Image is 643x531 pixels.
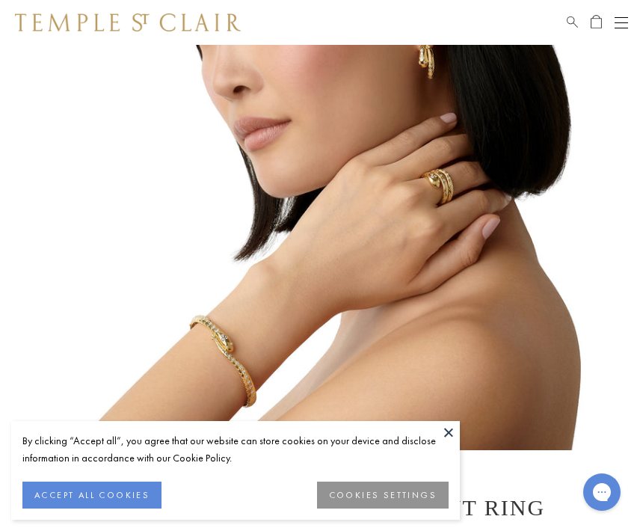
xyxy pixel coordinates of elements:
a: Open Shopping Bag [591,13,602,31]
div: By clicking “Accept all”, you agree that our website can store cookies on your device and disclos... [22,432,449,467]
a: Search [567,13,578,31]
iframe: Gorgias live chat messenger [576,468,628,516]
button: Open navigation [615,13,628,31]
button: COOKIES SETTINGS [317,482,449,509]
img: Temple St. Clair [15,13,241,31]
button: ACCEPT ALL COOKIES [22,482,161,509]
